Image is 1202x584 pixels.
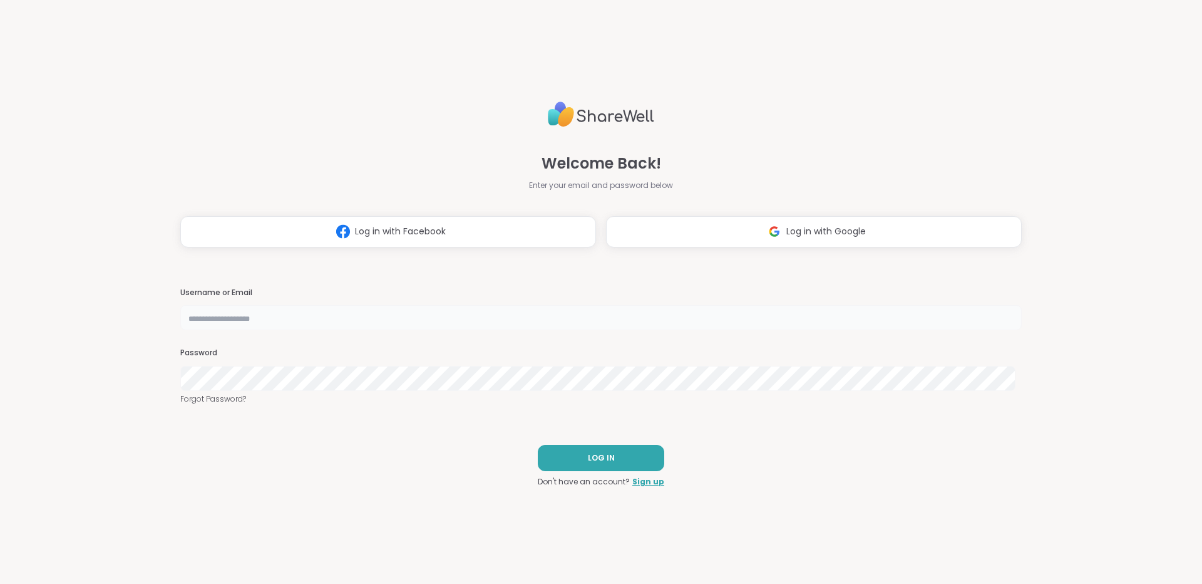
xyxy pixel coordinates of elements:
[331,220,355,243] img: ShareWell Logomark
[538,445,664,471] button: LOG IN
[606,216,1022,248] button: Log in with Google
[588,452,615,464] span: LOG IN
[542,152,661,175] span: Welcome Back!
[180,288,1022,298] h3: Username or Email
[180,216,596,248] button: Log in with Facebook
[355,225,446,238] span: Log in with Facebook
[548,96,654,132] img: ShareWell Logo
[632,476,664,488] a: Sign up
[529,180,673,191] span: Enter your email and password below
[180,394,1022,405] a: Forgot Password?
[538,476,630,488] span: Don't have an account?
[763,220,786,243] img: ShareWell Logomark
[786,225,866,238] span: Log in with Google
[180,348,1022,358] h3: Password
